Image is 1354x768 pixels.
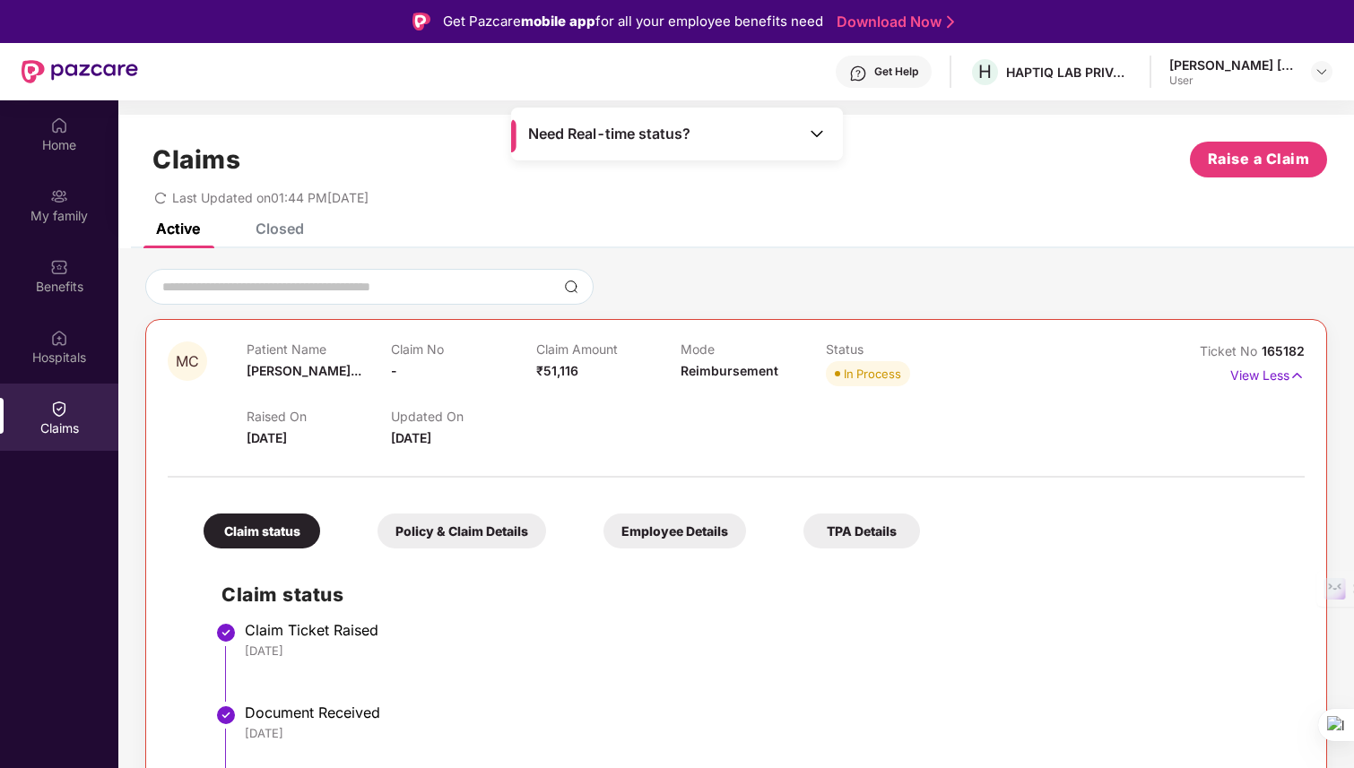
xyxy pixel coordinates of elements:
div: TPA Details [803,513,920,548]
img: svg+xml;base64,PHN2ZyBpZD0iU2VhcmNoLTMyeDMyIiB4bWxucz0iaHR0cDovL3d3dy53My5vcmcvMjAwMC9zdmciIHdpZH... [564,280,578,294]
img: svg+xml;base64,PHN2ZyB3aWR0aD0iMjAiIGhlaWdodD0iMjAiIHZpZXdCb3g9IjAgMCAyMCAyMCIgZmlsbD0ibm9uZSIgeG... [50,187,68,205]
div: Document Received [245,703,1287,721]
p: Status [826,341,970,357]
div: Active [156,220,200,237]
img: svg+xml;base64,PHN2ZyBpZD0iQmVuZWZpdHMiIHhtbG5zPSJodHRwOi8vd3d3LnczLm9yZy8yMDAwL3N2ZyIgd2lkdGg9Ij... [50,258,68,276]
h1: Claims [152,144,240,175]
span: - [391,363,397,378]
div: In Process [844,365,901,383]
button: Raise a Claim [1190,142,1327,177]
span: ₹51,116 [536,363,578,378]
p: View Less [1230,361,1305,385]
h2: Claim status [221,580,1287,609]
img: svg+xml;base64,PHN2ZyBpZD0iQ2xhaW0iIHhtbG5zPSJodHRwOi8vd3d3LnczLm9yZy8yMDAwL3N2ZyIgd2lkdGg9IjIwIi... [50,400,68,418]
p: Claim No [391,341,535,357]
span: Ticket No [1200,343,1262,358]
span: [PERSON_NAME]... [247,363,361,378]
span: H [978,61,992,82]
img: svg+xml;base64,PHN2ZyBpZD0iU3RlcC1Eb25lLTMyeDMyIiB4bWxucz0iaHR0cDovL3d3dy53My5vcmcvMjAwMC9zdmciIH... [215,622,237,643]
span: 165182 [1262,343,1305,358]
img: Logo [412,13,430,30]
img: svg+xml;base64,PHN2ZyBpZD0iSGVscC0zMngzMiIgeG1sbnM9Imh0dHA6Ly93d3cudzMub3JnLzIwMDAvc3ZnIiB3aWR0aD... [849,65,867,82]
div: [DATE] [245,643,1287,659]
span: MC [176,354,199,369]
p: Raised On [247,409,391,424]
img: Toggle Icon [808,125,826,142]
img: New Pazcare Logo [22,60,138,83]
span: Last Updated on 01:44 PM[DATE] [172,190,369,205]
img: svg+xml;base64,PHN2ZyBpZD0iSG9tZSIgeG1sbnM9Imh0dHA6Ly93d3cudzMub3JnLzIwMDAvc3ZnIiB3aWR0aD0iMjAiIG... [50,116,68,134]
img: Stroke [947,13,954,31]
div: Claim status [204,513,320,548]
div: Get Help [874,65,918,79]
img: svg+xml;base64,PHN2ZyB4bWxucz0iaHR0cDovL3d3dy53My5vcmcvMjAwMC9zdmciIHdpZHRoPSIxNyIgaGVpZ2h0PSIxNy... [1289,366,1305,385]
p: Mode [681,341,825,357]
div: HAPTIQ LAB PRIVATE LIMITED [1006,64,1132,81]
strong: mobile app [521,13,595,30]
img: svg+xml;base64,PHN2ZyBpZD0iRHJvcGRvd24tMzJ4MzIiIHhtbG5zPSJodHRwOi8vd3d3LnczLm9yZy8yMDAwL3N2ZyIgd2... [1315,65,1329,79]
a: Download Now [837,13,949,31]
p: Updated On [391,409,535,424]
p: Patient Name [247,341,391,357]
span: Reimbursement [681,363,778,378]
div: Policy & Claim Details [378,513,546,548]
div: Claim Ticket Raised [245,621,1287,639]
div: User [1169,73,1295,88]
span: Need Real-time status? [528,125,690,143]
div: Closed [256,220,304,237]
span: [DATE] [391,430,431,445]
img: svg+xml;base64,PHN2ZyBpZD0iU3RlcC1Eb25lLTMyeDMyIiB4bWxucz0iaHR0cDovL3d3dy53My5vcmcvMjAwMC9zdmciIH... [215,704,237,726]
div: Employee Details [603,513,746,548]
p: Claim Amount [536,341,681,357]
span: redo [154,190,167,205]
div: Get Pazcare for all your employee benefits need [443,11,823,32]
span: Raise a Claim [1208,148,1310,170]
div: [DATE] [245,725,1287,741]
img: svg+xml;base64,PHN2ZyBpZD0iSG9zcGl0YWxzIiB4bWxucz0iaHR0cDovL3d3dy53My5vcmcvMjAwMC9zdmciIHdpZHRoPS... [50,329,68,347]
span: [DATE] [247,430,287,445]
div: [PERSON_NAME] [PERSON_NAME] Chandarki [1169,56,1295,73]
